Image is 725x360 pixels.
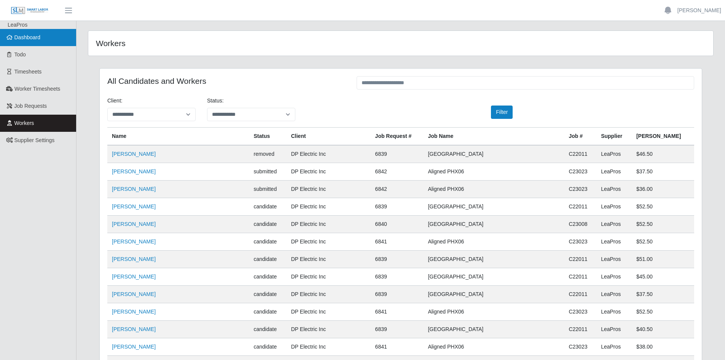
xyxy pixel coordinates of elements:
td: $45.00 [632,268,694,286]
td: [GEOGRAPHIC_DATA] [423,286,564,303]
td: C22011 [564,321,596,338]
td: $46.50 [632,145,694,163]
td: C22011 [564,198,596,216]
label: Status: [207,97,224,105]
span: Job Requests [14,103,47,109]
td: C23023 [564,181,596,198]
td: C22011 [564,145,596,163]
td: C23023 [564,163,596,181]
a: [PERSON_NAME] [112,151,156,157]
a: [PERSON_NAME] [112,344,156,350]
td: LeaPros [596,233,632,251]
th: [PERSON_NAME] [632,128,694,146]
td: [GEOGRAPHIC_DATA] [423,268,564,286]
a: [PERSON_NAME] [112,238,156,245]
span: LeaPros [8,22,27,28]
td: DP Electric Inc [287,216,371,233]
td: 6841 [371,338,424,356]
td: Aligned PHX06 [423,338,564,356]
span: Worker Timesheets [14,86,60,92]
td: C23008 [564,216,596,233]
td: 6839 [371,145,424,163]
td: candidate [249,216,286,233]
a: [PERSON_NAME] [112,326,156,332]
th: Job Name [423,128,564,146]
td: C23023 [564,338,596,356]
td: candidate [249,251,286,268]
a: [PERSON_NAME] [112,291,156,297]
h4: Workers [96,38,343,48]
td: Aligned PHX06 [423,303,564,321]
td: DP Electric Inc [287,251,371,268]
th: Job Request # [371,128,424,146]
td: submitted [249,163,286,181]
a: [PERSON_NAME] [112,168,156,174]
td: candidate [249,338,286,356]
td: 6839 [371,268,424,286]
td: [GEOGRAPHIC_DATA] [423,145,564,163]
td: C22011 [564,251,596,268]
td: $51.00 [632,251,694,268]
td: DP Electric Inc [287,198,371,216]
th: Supplier [596,128,632,146]
th: Client [287,128,371,146]
td: LeaPros [596,338,632,356]
td: C22011 [564,286,596,303]
td: LeaPros [596,198,632,216]
td: Aligned PHX06 [423,181,564,198]
td: Aligned PHX06 [423,233,564,251]
td: LeaPros [596,251,632,268]
td: [GEOGRAPHIC_DATA] [423,321,564,338]
td: $52.50 [632,303,694,321]
td: removed [249,145,286,163]
td: $52.50 [632,198,694,216]
a: [PERSON_NAME] [112,186,156,192]
span: Dashboard [14,34,41,40]
td: candidate [249,233,286,251]
td: $52.50 [632,233,694,251]
td: $37.50 [632,286,694,303]
button: Filter [491,106,513,119]
td: submitted [249,181,286,198]
td: $40.50 [632,321,694,338]
td: LeaPros [596,268,632,286]
span: Supplier Settings [14,137,55,143]
label: Client: [107,97,123,105]
td: 6839 [371,321,424,338]
td: [GEOGRAPHIC_DATA] [423,198,564,216]
td: candidate [249,303,286,321]
td: candidate [249,321,286,338]
span: Timesheets [14,69,42,75]
td: LeaPros [596,163,632,181]
td: DP Electric Inc [287,181,371,198]
td: [GEOGRAPHIC_DATA] [423,216,564,233]
td: DP Electric Inc [287,286,371,303]
td: $52.50 [632,216,694,233]
td: LeaPros [596,321,632,338]
td: 6842 [371,163,424,181]
td: C23023 [564,233,596,251]
th: Name [107,128,249,146]
a: [PERSON_NAME] [677,6,721,14]
td: $38.00 [632,338,694,356]
td: candidate [249,268,286,286]
a: [PERSON_NAME] [112,256,156,262]
td: C23023 [564,303,596,321]
td: 6839 [371,286,424,303]
td: DP Electric Inc [287,338,371,356]
img: SLM Logo [11,6,49,15]
td: DP Electric Inc [287,145,371,163]
td: 6840 [371,216,424,233]
td: candidate [249,286,286,303]
td: DP Electric Inc [287,268,371,286]
td: LeaPros [596,181,632,198]
span: Todo [14,51,26,58]
span: Workers [14,120,34,126]
td: DP Electric Inc [287,163,371,181]
td: DP Electric Inc [287,233,371,251]
td: DP Electric Inc [287,303,371,321]
h4: All Candidates and Workers [107,76,345,86]
td: $37.50 [632,163,694,181]
td: Aligned PHX06 [423,163,564,181]
td: DP Electric Inc [287,321,371,338]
